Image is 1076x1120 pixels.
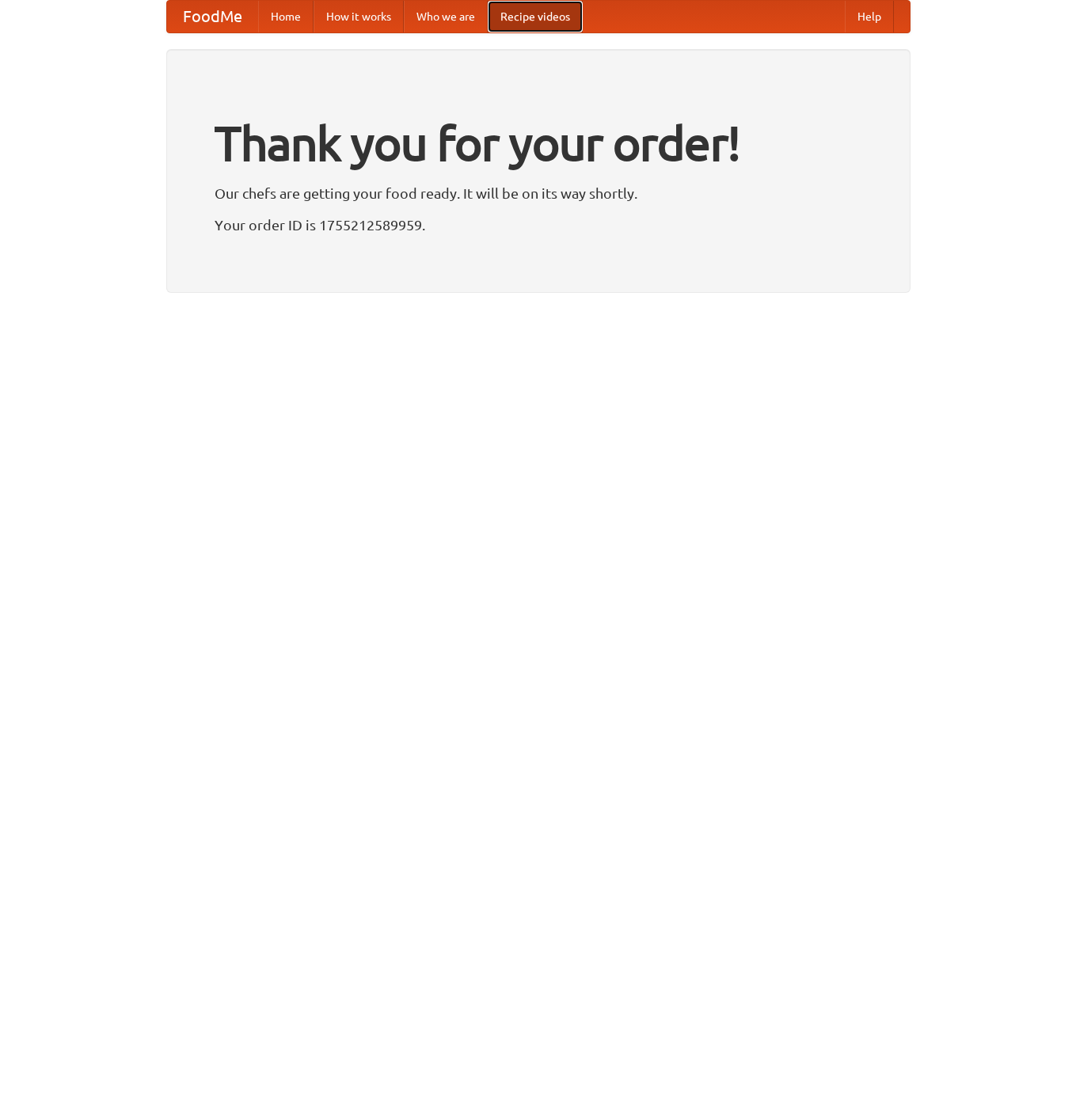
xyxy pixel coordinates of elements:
[488,1,583,32] a: Recipe videos
[215,181,862,205] p: Our chefs are getting your food ready. It will be on its way shortly.
[258,1,314,32] a: Home
[215,213,862,237] p: Your order ID is 1755212589959.
[215,105,862,181] h1: Thank you for your order!
[404,1,488,32] a: Who we are
[845,1,894,32] a: Help
[167,1,258,32] a: FoodMe
[314,1,404,32] a: How it works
